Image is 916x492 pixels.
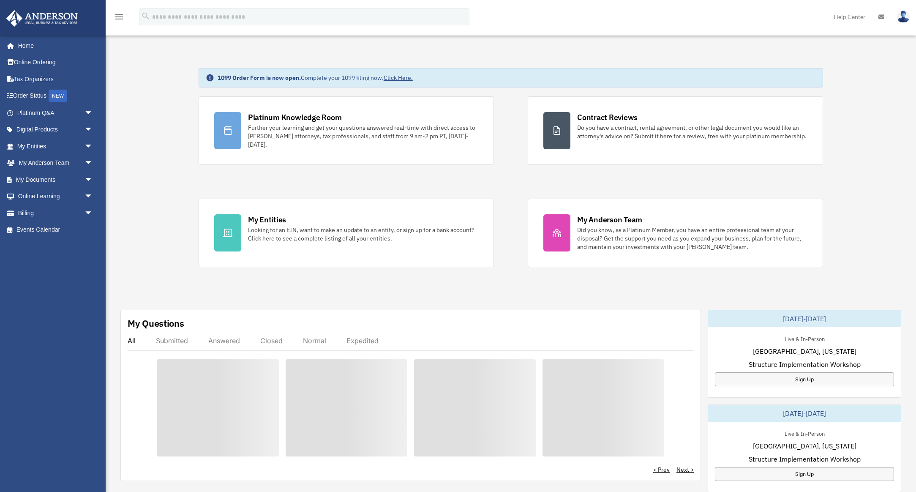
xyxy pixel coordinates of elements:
[85,104,101,122] span: arrow_drop_down
[4,10,80,27] img: Anderson Advisors Platinum Portal
[676,465,694,474] a: Next >
[114,12,124,22] i: menu
[577,123,807,140] div: Do you have a contract, rental agreement, or other legal document you would like an attorney's ad...
[6,37,101,54] a: Home
[6,121,106,138] a: Digital Productsarrow_drop_down
[6,138,106,155] a: My Entitiesarrow_drop_down
[218,74,413,82] div: Complete your 1099 filing now.
[6,87,106,105] a: Order StatusNEW
[141,11,150,21] i: search
[6,188,106,205] a: Online Learningarrow_drop_down
[346,336,379,345] div: Expedited
[897,11,910,23] img: User Pic
[260,336,283,345] div: Closed
[6,104,106,121] a: Platinum Q&Aarrow_drop_down
[749,454,861,464] span: Structure Implementation Workshop
[708,310,901,327] div: [DATE]-[DATE]
[749,359,861,369] span: Structure Implementation Workshop
[528,199,823,267] a: My Anderson Team Did you know, as a Platinum Member, you have an entire professional team at your...
[248,226,478,243] div: Looking for an EIN, want to make an update to an entity, or sign up for a bank account? Click her...
[208,336,240,345] div: Answered
[218,74,301,82] strong: 1099 Order Form is now open.
[708,405,901,422] div: [DATE]-[DATE]
[6,205,106,221] a: Billingarrow_drop_down
[303,336,326,345] div: Normal
[753,441,856,451] span: [GEOGRAPHIC_DATA], [US_STATE]
[85,188,101,205] span: arrow_drop_down
[715,467,894,481] a: Sign Up
[778,429,831,437] div: Live & In-Person
[128,336,136,345] div: All
[6,221,106,238] a: Events Calendar
[6,71,106,87] a: Tax Organizers
[384,74,413,82] a: Click Here.
[6,171,106,188] a: My Documentsarrow_drop_down
[199,96,494,165] a: Platinum Knowledge Room Further your learning and get your questions answered real-time with dire...
[653,465,670,474] a: < Prev
[85,205,101,222] span: arrow_drop_down
[753,346,856,356] span: [GEOGRAPHIC_DATA], [US_STATE]
[199,199,494,267] a: My Entities Looking for an EIN, want to make an update to an entity, or sign up for a bank accoun...
[6,155,106,172] a: My Anderson Teamarrow_drop_down
[85,171,101,189] span: arrow_drop_down
[85,138,101,155] span: arrow_drop_down
[778,334,831,343] div: Live & In-Person
[248,123,478,149] div: Further your learning and get your questions answered real-time with direct access to [PERSON_NAM...
[128,317,184,330] div: My Questions
[85,121,101,139] span: arrow_drop_down
[577,214,642,225] div: My Anderson Team
[156,336,188,345] div: Submitted
[528,96,823,165] a: Contract Reviews Do you have a contract, rental agreement, or other legal document you would like...
[248,214,286,225] div: My Entities
[49,90,67,102] div: NEW
[577,112,638,123] div: Contract Reviews
[577,226,807,251] div: Did you know, as a Platinum Member, you have an entire professional team at your disposal? Get th...
[85,155,101,172] span: arrow_drop_down
[248,112,342,123] div: Platinum Knowledge Room
[6,54,106,71] a: Online Ordering
[114,15,124,22] a: menu
[715,372,894,386] a: Sign Up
